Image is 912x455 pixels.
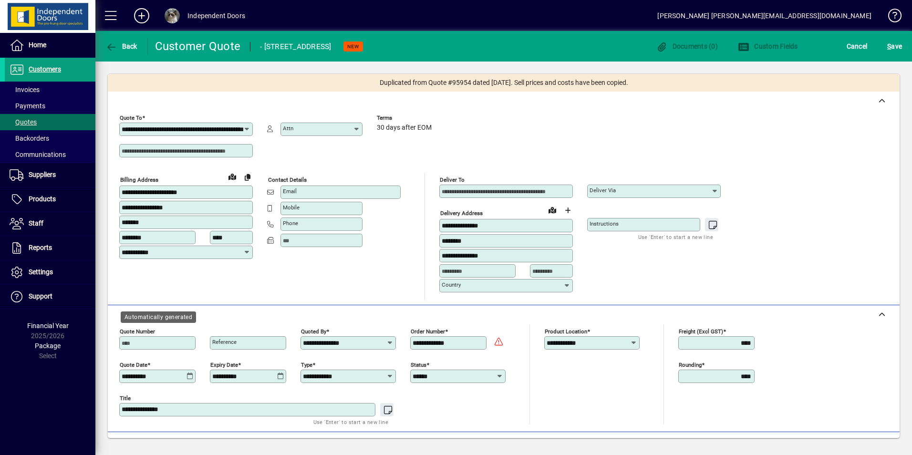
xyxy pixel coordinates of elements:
[29,268,53,276] span: Settings
[679,328,723,334] mat-label: Freight (excl GST)
[887,42,891,50] span: S
[29,41,46,49] span: Home
[590,187,616,194] mat-label: Deliver via
[5,98,95,114] a: Payments
[738,42,798,50] span: Custom Fields
[411,328,445,334] mat-label: Order number
[5,163,95,187] a: Suppliers
[120,328,155,334] mat-label: Quote number
[442,281,461,288] mat-label: Country
[844,38,870,55] button: Cancel
[657,8,871,23] div: [PERSON_NAME] [PERSON_NAME][EMAIL_ADDRESS][DOMAIN_NAME]
[283,125,293,132] mat-label: Attn
[377,124,432,132] span: 30 days after EOM
[313,416,388,427] mat-hint: Use 'Enter' to start a new line
[283,188,297,195] mat-label: Email
[301,328,326,334] mat-label: Quoted by
[95,38,148,55] app-page-header-button: Back
[5,33,95,57] a: Home
[881,2,900,33] a: Knowledge Base
[440,176,465,183] mat-label: Deliver To
[212,339,237,345] mat-label: Reference
[29,244,52,251] span: Reports
[120,361,147,368] mat-label: Quote date
[10,118,37,126] span: Quotes
[126,7,157,24] button: Add
[679,361,702,368] mat-label: Rounding
[155,39,241,54] div: Customer Quote
[5,82,95,98] a: Invoices
[5,114,95,130] a: Quotes
[120,394,131,401] mat-label: Title
[29,65,61,73] span: Customers
[283,220,298,227] mat-label: Phone
[411,361,426,368] mat-label: Status
[260,39,332,54] div: - [STREET_ADDRESS]
[187,8,245,23] div: Independent Doors
[29,219,43,227] span: Staff
[377,115,434,121] span: Terms
[590,220,619,227] mat-label: Instructions
[653,38,720,55] button: Documents (0)
[103,38,140,55] button: Back
[210,361,238,368] mat-label: Expiry date
[736,38,800,55] button: Custom Fields
[380,78,628,88] span: Duplicated from Quote #95954 dated [DATE]. Sell prices and costs have been copied.
[121,311,196,323] div: Automatically generated
[29,292,52,300] span: Support
[29,171,56,178] span: Suppliers
[157,7,187,24] button: Profile
[568,436,624,454] button: Product History
[225,169,240,184] a: View on map
[5,236,95,260] a: Reports
[301,361,312,368] mat-label: Type
[240,169,255,185] button: Copy to Delivery address
[560,203,575,218] button: Choose address
[10,86,40,93] span: Invoices
[5,212,95,236] a: Staff
[885,38,904,55] button: Save
[835,437,873,453] span: Product
[27,322,69,330] span: Financial Year
[5,146,95,163] a: Communications
[10,102,45,110] span: Payments
[105,42,137,50] span: Back
[10,151,66,158] span: Communications
[5,187,95,211] a: Products
[35,342,61,350] span: Package
[545,202,560,217] a: View on map
[656,42,718,50] span: Documents (0)
[29,195,56,203] span: Products
[5,260,95,284] a: Settings
[120,114,142,121] mat-label: Quote To
[887,39,902,54] span: ave
[347,43,359,50] span: NEW
[5,285,95,309] a: Support
[10,134,49,142] span: Backorders
[572,437,621,453] span: Product History
[283,204,300,211] mat-label: Mobile
[638,231,713,242] mat-hint: Use 'Enter' to start a new line
[830,436,878,454] button: Product
[847,39,868,54] span: Cancel
[5,130,95,146] a: Backorders
[545,328,587,334] mat-label: Product location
